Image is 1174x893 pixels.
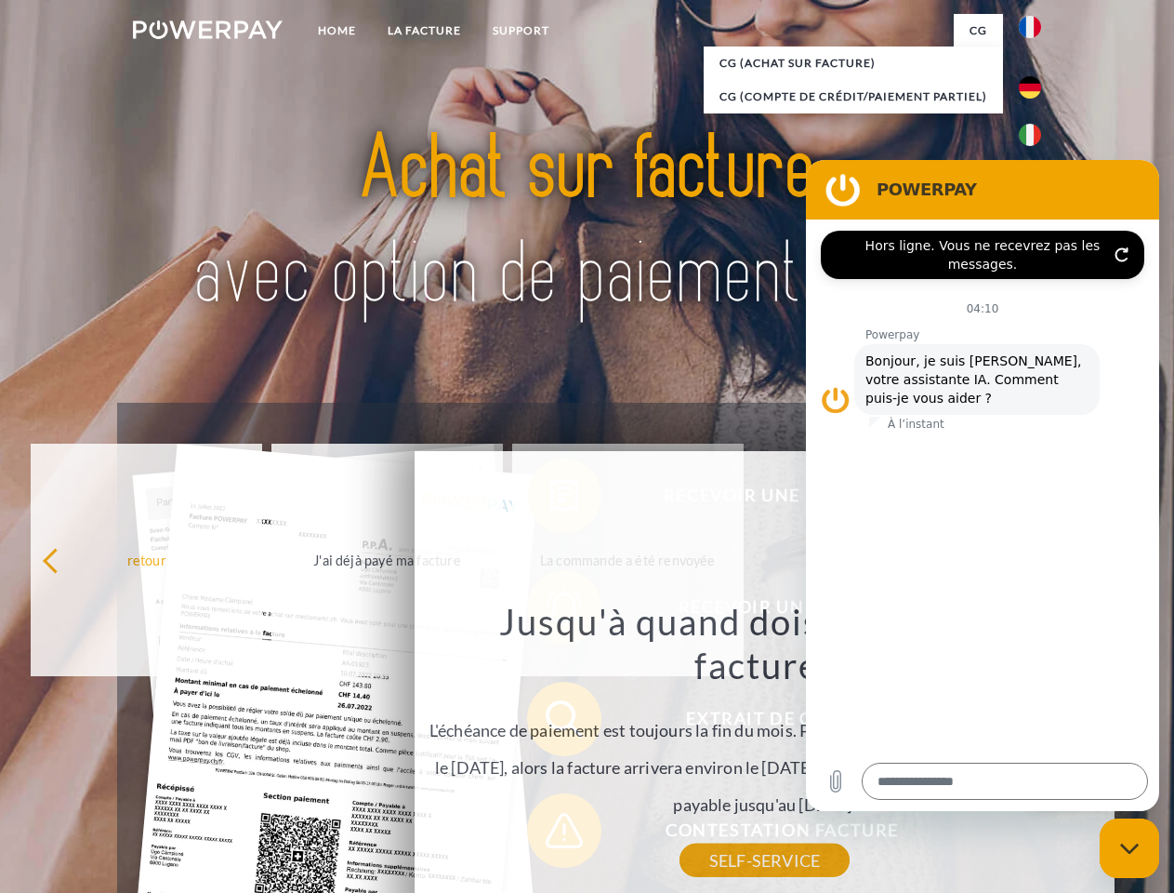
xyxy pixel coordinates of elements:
[283,547,492,572] div: J'ai déjà payé ma facture
[704,80,1003,113] a: CG (Compte de crédit/paiement partiel)
[178,89,996,356] img: title-powerpay_fr.svg
[1019,16,1041,38] img: fr
[133,20,283,39] img: logo-powerpay-white.svg
[302,14,372,47] a: Home
[426,599,1104,688] h3: Jusqu'à quand dois-je payer ma facture?
[704,47,1003,80] a: CG (achat sur facture)
[426,599,1104,860] div: L'échéance de paiement est toujours la fin du mois. Par exemple, si la commande a été passée le [...
[372,14,477,47] a: LA FACTURE
[954,14,1003,47] a: CG
[679,844,850,877] a: SELF-SERVICE
[1019,76,1041,99] img: de
[1019,124,1041,146] img: it
[42,547,251,572] div: retour
[806,160,1159,811] iframe: Fenêtre de messagerie
[1100,819,1159,878] iframe: Bouton de lancement de la fenêtre de messagerie, conversation en cours
[477,14,565,47] a: Support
